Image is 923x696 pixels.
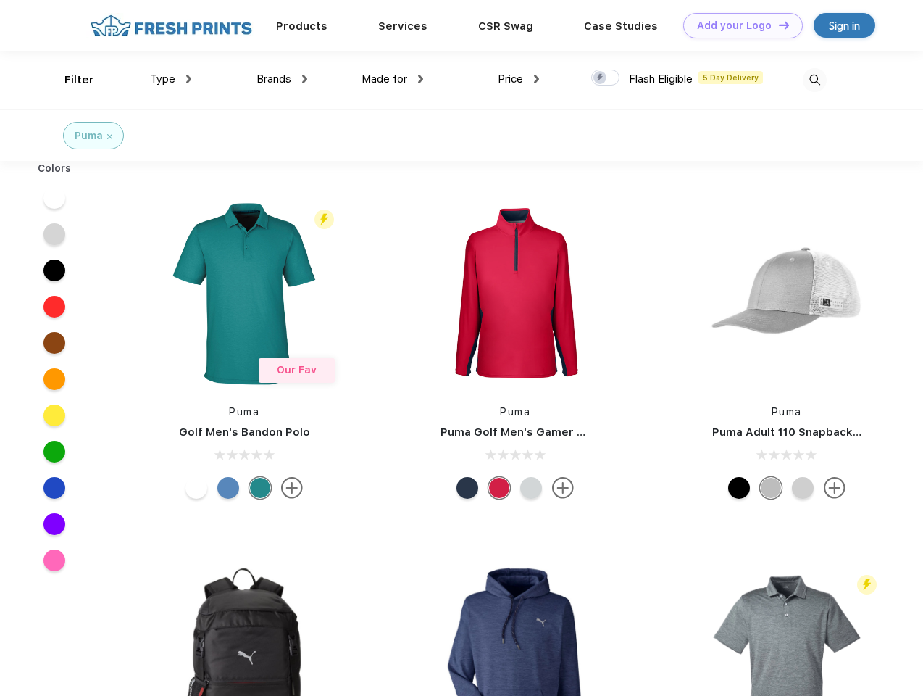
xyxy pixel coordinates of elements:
[478,20,533,33] a: CSR Swag
[824,477,845,499] img: more.svg
[86,13,256,38] img: fo%20logo%202.webp
[229,406,259,418] a: Puma
[792,477,814,499] div: Quarry Brt Whit
[27,161,83,176] div: Colors
[418,75,423,83] img: dropdown.png
[179,426,310,439] a: Golf Men's Bandon Polo
[498,72,523,86] span: Price
[302,75,307,83] img: dropdown.png
[629,72,693,86] span: Flash Eligible
[697,20,772,32] div: Add your Logo
[779,21,789,29] img: DT
[249,477,271,499] div: Green Lagoon
[186,75,191,83] img: dropdown.png
[148,197,341,390] img: func=resize&h=266
[419,197,611,390] img: func=resize&h=266
[276,20,327,33] a: Products
[857,575,877,594] img: flash_active_toggle.svg
[534,75,539,83] img: dropdown.png
[314,210,334,229] img: flash_active_toggle.svg
[440,426,669,439] a: Puma Golf Men's Gamer Golf Quarter-Zip
[728,477,750,499] div: Pma Blk Pma Blk
[281,477,303,499] img: more.svg
[150,72,175,86] span: Type
[362,72,407,86] span: Made for
[690,197,883,390] img: func=resize&h=266
[107,134,112,139] img: filter_cancel.svg
[456,477,478,499] div: Navy Blazer
[488,477,510,499] div: Ski Patrol
[277,364,317,376] span: Our Fav
[378,20,427,33] a: Services
[75,128,103,144] div: Puma
[698,71,763,84] span: 5 Day Delivery
[772,406,802,418] a: Puma
[520,477,542,499] div: High Rise
[217,477,239,499] div: Lake Blue
[803,68,827,92] img: desktop_search.svg
[64,72,94,88] div: Filter
[760,477,782,499] div: Quarry with Brt Whit
[814,13,875,38] a: Sign in
[256,72,291,86] span: Brands
[552,477,574,499] img: more.svg
[829,17,860,34] div: Sign in
[500,406,530,418] a: Puma
[185,477,207,499] div: Bright White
